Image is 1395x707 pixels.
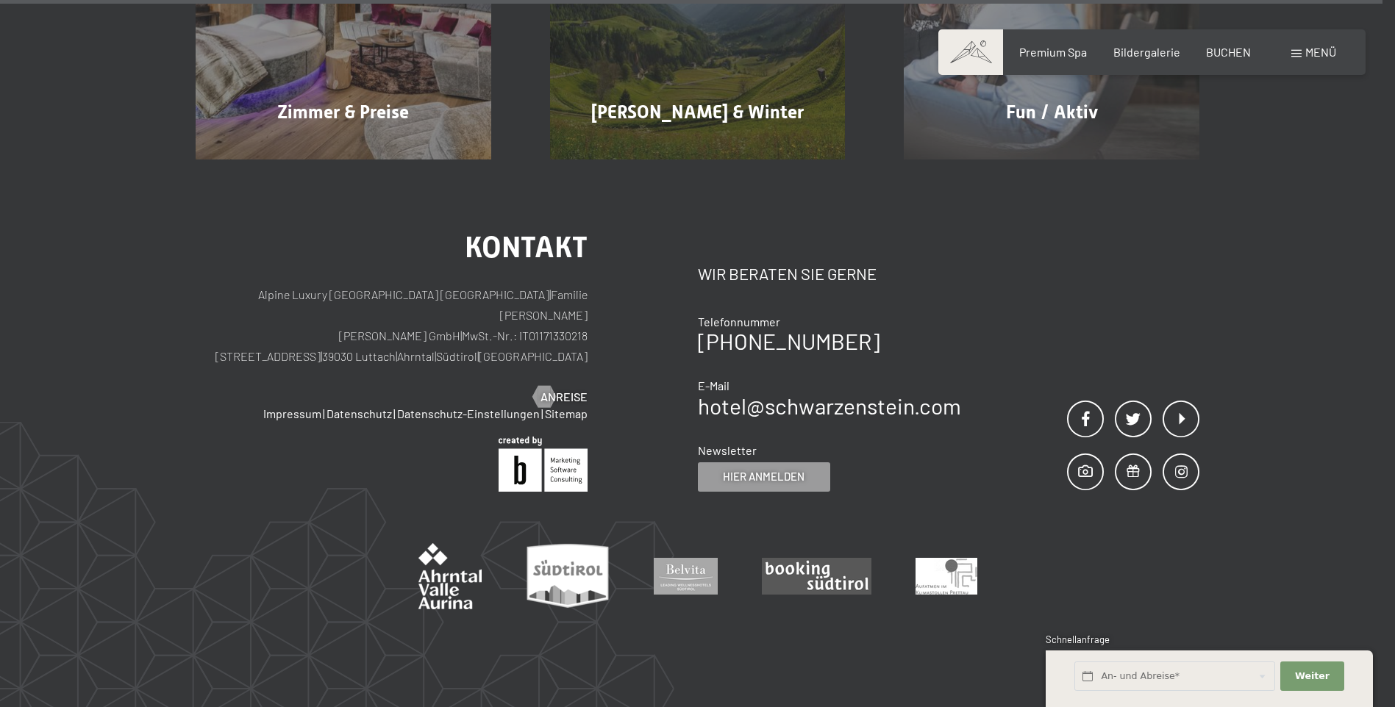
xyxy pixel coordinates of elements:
span: Telefonnummer [698,315,780,329]
span: Weiter [1295,670,1330,683]
span: Newsletter [698,443,757,457]
span: Schnellanfrage [1046,634,1110,645]
a: BUCHEN [1206,45,1251,59]
span: | [321,349,322,363]
span: | [396,349,397,363]
span: Zimmer & Preise [277,101,409,123]
a: hotel@schwarzenstein.com [698,392,961,419]
a: Anreise [533,389,588,405]
span: Anreise [540,389,588,405]
span: Hier anmelden [723,469,804,484]
p: Alpine Luxury [GEOGRAPHIC_DATA] [GEOGRAPHIC_DATA] Familie [PERSON_NAME] [PERSON_NAME] GmbH MwSt.-... [196,284,588,367]
span: | [460,329,462,342]
a: Impressum [263,406,321,420]
a: Datenschutz [327,406,392,420]
span: [PERSON_NAME] & Winter [591,101,804,123]
span: 1 [1044,671,1048,683]
span: | [393,406,396,420]
span: | [435,349,436,363]
span: Mehr erfahren [656,143,746,159]
a: Sitemap [545,406,588,420]
span: | [541,406,543,420]
span: | [549,287,551,301]
span: Menü [1305,45,1336,59]
a: Datenschutz-Einstellungen [397,406,540,420]
span: Kontakt [465,230,588,265]
a: [PHONE_NUMBER] [698,328,880,354]
img: Brandnamic GmbH | Leading Hospitality Solutions [499,437,588,492]
span: Mehr erfahren [1010,143,1101,159]
a: Premium Spa [1019,45,1087,59]
button: Weiter [1280,661,1344,692]
span: Mehr erfahren [302,143,392,159]
span: Einwilligung Marketing* [557,389,678,403]
span: Fun / Aktiv [1006,101,1098,123]
span: Wir beraten Sie gerne [698,264,877,283]
span: E-Mail [698,378,729,392]
a: Bildergalerie [1113,45,1180,59]
span: | [477,349,479,363]
span: | [323,406,325,420]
